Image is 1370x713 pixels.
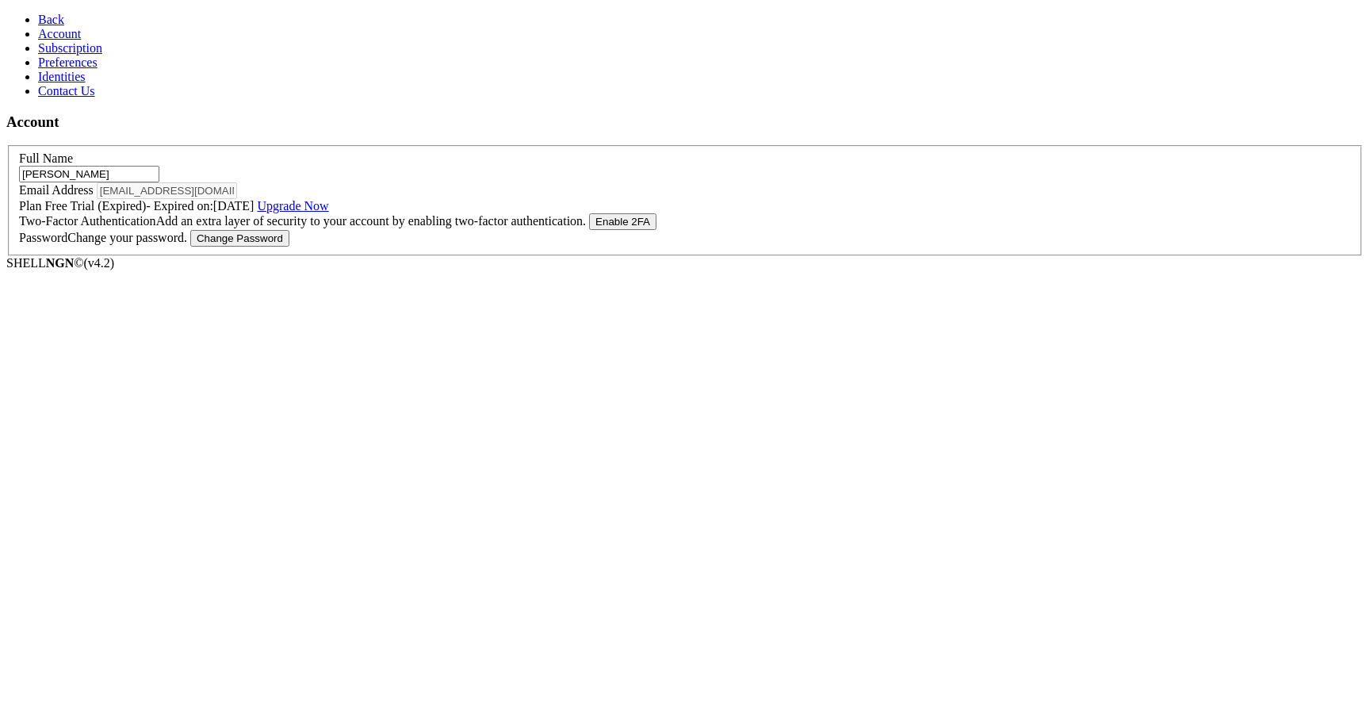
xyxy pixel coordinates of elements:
[19,151,73,165] label: Full Name
[38,27,81,40] a: Account
[67,231,187,244] span: Change your password.
[19,214,589,228] label: Two-Factor Authentication
[46,256,75,270] b: NGN
[38,13,64,26] a: Back
[38,56,98,69] a: Preferences
[38,41,102,55] a: Subscription
[38,84,95,98] a: Contact Us
[84,256,115,270] span: 4.2.0
[6,113,1364,131] h3: Account
[19,183,94,197] label: Email Address
[38,70,86,83] a: Identities
[589,213,656,230] button: Enable 2FA
[19,231,190,244] label: Password
[156,214,586,228] span: Add an extra layer of security to your account by enabling two-factor authentication.
[19,199,329,213] label: Plan
[44,199,328,213] span: Free Trial (Expired) - Expired on: [DATE]
[6,256,114,270] span: SHELL ©
[257,199,328,213] a: Upgrade Now
[19,166,159,182] input: Full Name
[190,230,289,247] button: Change Password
